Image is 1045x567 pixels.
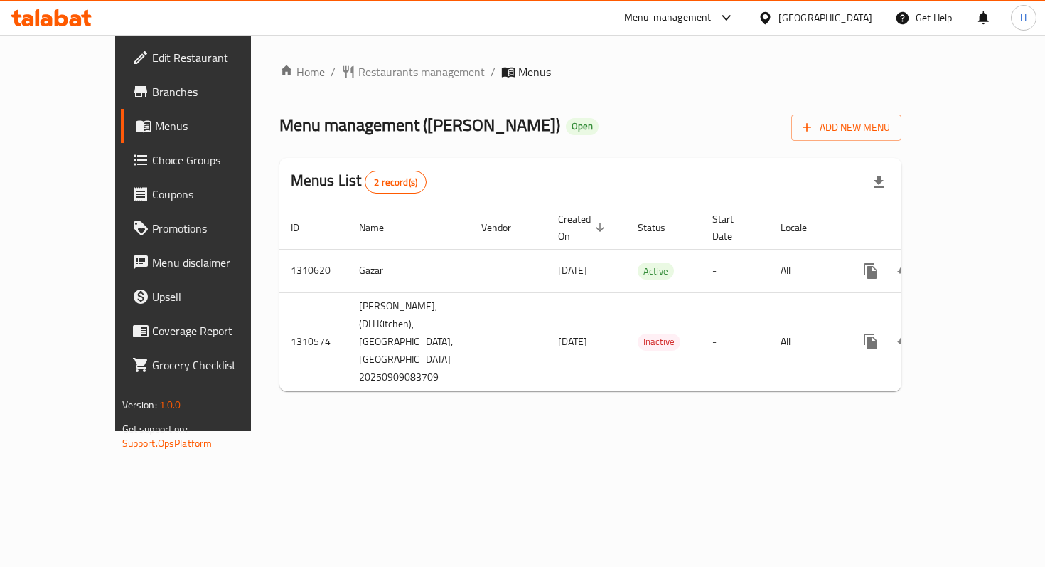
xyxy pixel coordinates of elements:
[121,211,289,245] a: Promotions
[159,396,181,414] span: 1.0.0
[348,249,470,292] td: Gazar
[854,324,888,359] button: more
[712,211,752,245] span: Start Date
[638,334,680,351] div: Inactive
[638,263,674,280] span: Active
[842,206,1002,250] th: Actions
[155,117,278,134] span: Menus
[121,177,289,211] a: Coupons
[769,292,842,391] td: All
[279,63,325,80] a: Home
[791,115,901,141] button: Add New Menu
[481,219,530,236] span: Vendor
[331,63,336,80] li: /
[122,420,188,438] span: Get support on:
[888,254,922,288] button: Change Status
[121,109,289,143] a: Menus
[566,118,599,135] div: Open
[152,83,278,100] span: Branches
[152,220,278,237] span: Promotions
[121,75,289,109] a: Branches
[359,219,402,236] span: Name
[152,49,278,66] span: Edit Restaurant
[624,9,712,26] div: Menu-management
[152,152,278,169] span: Choice Groups
[152,322,278,339] span: Coverage Report
[121,314,289,348] a: Coverage Report
[803,119,890,137] span: Add New Menu
[122,434,213,452] a: Support.OpsPlatform
[854,254,888,288] button: more
[121,41,289,75] a: Edit Restaurant
[341,63,485,80] a: Restaurants management
[121,348,289,382] a: Grocery Checklist
[888,324,922,359] button: Change Status
[558,332,587,351] span: [DATE]
[1020,10,1027,26] span: H
[152,254,278,271] span: Menu disclaimer
[358,63,485,80] span: Restaurants management
[279,249,348,292] td: 1310620
[152,288,278,305] span: Upsell
[769,249,842,292] td: All
[701,249,769,292] td: -
[701,292,769,391] td: -
[152,356,278,373] span: Grocery Checklist
[279,109,560,141] span: Menu management ( [PERSON_NAME] )
[558,211,609,245] span: Created On
[638,334,680,350] span: Inactive
[558,261,587,280] span: [DATE]
[121,280,289,314] a: Upsell
[279,63,902,80] nav: breadcrumb
[518,63,551,80] span: Menus
[365,176,426,189] span: 2 record(s)
[491,63,495,80] li: /
[566,120,599,132] span: Open
[121,245,289,280] a: Menu disclaimer
[638,219,684,236] span: Status
[781,219,825,236] span: Locale
[122,396,157,414] span: Version:
[348,292,470,391] td: [PERSON_NAME], (DH Kitchen), [GEOGRAPHIC_DATA], [GEOGRAPHIC_DATA] 20250909083709
[152,186,278,203] span: Coupons
[121,143,289,177] a: Choice Groups
[862,165,896,199] div: Export file
[279,206,1002,391] table: enhanced table
[279,292,348,391] td: 1310574
[291,170,427,194] h2: Menus List
[291,219,318,236] span: ID
[778,10,872,26] div: [GEOGRAPHIC_DATA]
